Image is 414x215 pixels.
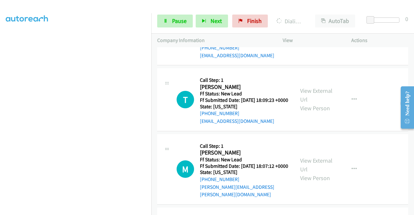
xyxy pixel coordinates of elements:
[200,143,289,149] h5: Call Step: 1
[157,15,193,27] a: Pause
[405,15,408,23] div: 0
[200,156,289,163] h5: Ff Status: New Lead
[200,176,239,182] a: [PHONE_NUMBER]
[315,15,355,27] button: AutoTab
[232,15,268,27] a: Finish
[211,17,222,25] span: Next
[247,17,262,25] span: Finish
[172,17,187,25] span: Pause
[300,157,332,173] a: View External Url
[200,103,288,110] h5: State: [US_STATE]
[200,91,288,97] h5: Ff Status: New Lead
[200,118,274,124] a: [EMAIL_ADDRESS][DOMAIN_NAME]
[200,163,289,169] h5: Ff Submitted Date: [DATE] 18:07:12 +0000
[200,110,239,116] a: [PHONE_NUMBER]
[196,15,228,27] button: Next
[177,91,194,108] h1: T
[283,37,340,44] p: View
[157,37,271,44] p: Company Information
[200,45,239,51] a: [PHONE_NUMBER]
[300,174,330,182] a: View Person
[300,87,332,103] a: View External Url
[300,104,330,112] a: View Person
[370,17,399,23] div: Delay between calls (in seconds)
[177,160,194,178] div: The call is yet to be attempted
[200,52,274,59] a: [EMAIL_ADDRESS][DOMAIN_NAME]
[200,97,288,103] h5: Ff Submitted Date: [DATE] 18:09:23 +0000
[177,160,194,178] h1: M
[277,17,303,26] p: Dialing [PERSON_NAME]
[177,91,194,108] div: The call is yet to be attempted
[351,37,408,44] p: Actions
[200,149,289,156] h2: [PERSON_NAME]
[396,82,414,133] iframe: Resource Center
[200,169,289,176] h5: State: [US_STATE]
[200,184,274,198] a: [PERSON_NAME][EMAIL_ADDRESS][PERSON_NAME][DOMAIN_NAME]
[200,83,288,91] h2: [PERSON_NAME]
[200,77,288,83] h5: Call Step: 1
